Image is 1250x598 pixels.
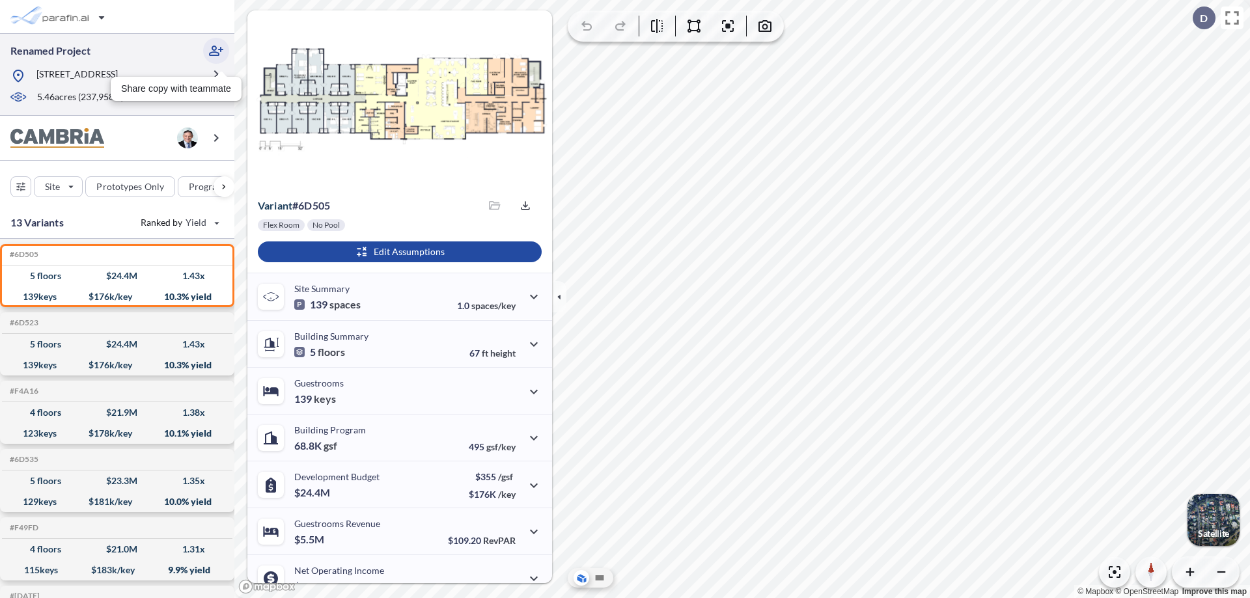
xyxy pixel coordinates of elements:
[7,318,38,327] h5: Click to copy the code
[258,241,542,262] button: Edit Assumptions
[294,565,384,576] p: Net Operating Income
[258,199,330,212] p: # 6d505
[294,377,344,388] p: Guestrooms
[469,471,516,482] p: $355
[294,298,361,311] p: 139
[457,300,516,311] p: 1.0
[294,392,336,405] p: 139
[10,128,104,148] img: BrandImage
[324,439,337,452] span: gsf
[7,250,38,259] h5: Click to copy the code
[294,424,366,435] p: Building Program
[469,489,516,500] p: $176K
[178,176,248,197] button: Program
[469,441,516,452] p: 495
[7,387,38,396] h5: Click to copy the code
[36,68,118,84] p: [STREET_ADDRESS]
[374,245,445,258] p: Edit Assumptions
[294,346,345,359] p: 5
[482,347,488,359] span: ft
[10,44,90,58] p: Renamed Project
[1182,587,1247,596] a: Improve this map
[490,347,516,359] span: height
[487,582,516,593] span: margin
[294,283,350,294] p: Site Summary
[294,471,380,482] p: Development Budget
[37,90,124,105] p: 5.46 acres ( 237,958 sf)
[318,346,345,359] span: floors
[1077,587,1113,596] a: Mapbox
[483,535,516,546] span: RevPAR
[189,180,225,193] p: Program
[177,128,198,148] img: user logo
[486,441,516,452] span: gsf/key
[85,176,175,197] button: Prototypes Only
[294,533,326,546] p: $5.5M
[7,455,38,464] h5: Click to copy the code
[1115,587,1178,596] a: OpenStreetMap
[448,535,516,546] p: $109.20
[294,580,326,593] p: $2.5M
[294,331,368,342] p: Building Summary
[1187,494,1240,546] img: Switcher Image
[469,347,516,359] p: 67
[1198,528,1229,539] p: Satellite
[574,570,589,586] button: Aerial View
[314,392,336,405] span: keys
[294,518,380,529] p: Guestrooms Revenue
[10,215,64,230] p: 13 Variants
[471,300,516,311] span: spaces/key
[294,486,332,499] p: $24.4M
[592,570,607,586] button: Site Plan
[238,579,296,594] a: Mapbox homepage
[130,212,228,233] button: Ranked by Yield
[7,523,38,532] h5: Click to copy the code
[263,220,299,230] p: Flex Room
[186,216,207,229] span: Yield
[45,180,60,193] p: Site
[498,489,516,500] span: /key
[329,298,361,311] span: spaces
[34,176,83,197] button: Site
[312,220,340,230] p: No Pool
[121,82,231,96] p: Share copy with teammate
[460,582,516,593] p: 45.0%
[1187,494,1240,546] button: Switcher ImageSatellite
[96,180,164,193] p: Prototypes Only
[498,471,513,482] span: /gsf
[294,439,337,452] p: 68.8K
[1200,12,1208,24] p: D
[258,199,292,211] span: Variant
